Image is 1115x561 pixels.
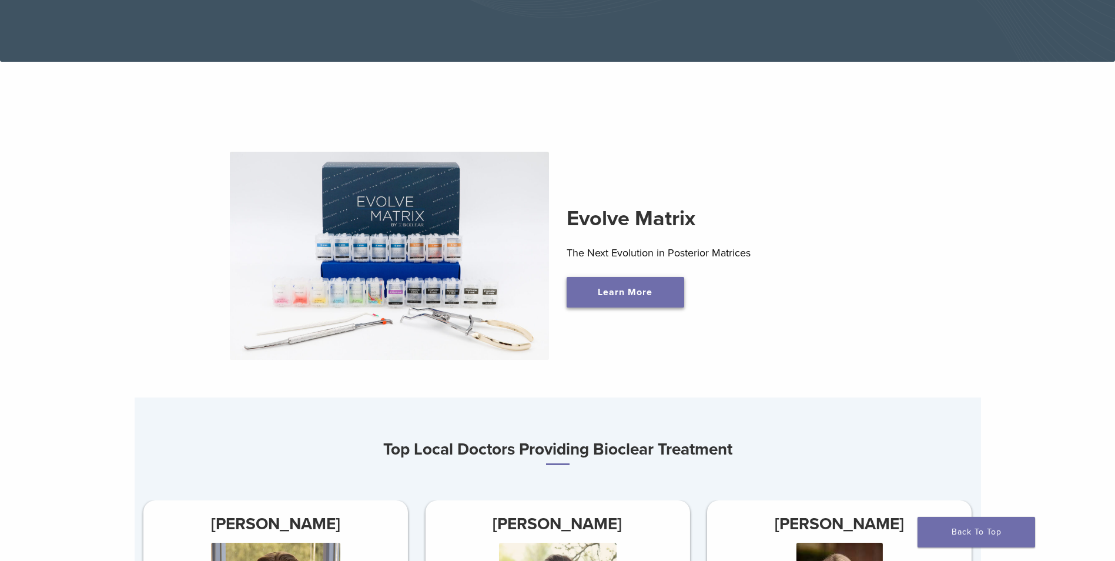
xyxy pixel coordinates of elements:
h3: [PERSON_NAME] [143,510,408,538]
img: Evolve Matrix [230,152,549,360]
a: Learn More [567,277,684,308]
a: Back To Top [918,517,1035,547]
p: The Next Evolution in Posterior Matrices [567,244,886,262]
h3: [PERSON_NAME] [707,510,972,538]
h3: Top Local Doctors Providing Bioclear Treatment [135,435,981,465]
h2: Evolve Matrix [567,205,886,233]
h3: [PERSON_NAME] [425,510,689,538]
